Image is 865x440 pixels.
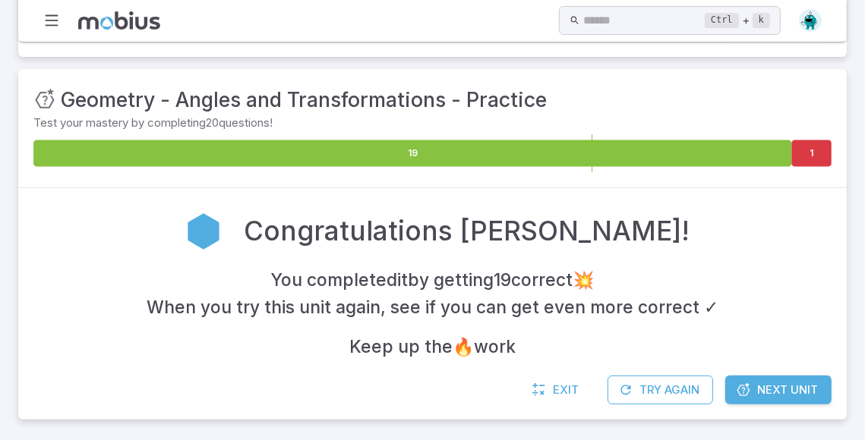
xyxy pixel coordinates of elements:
[524,376,589,404] a: Exit
[271,266,595,294] h4: You completed it by getting 19 correct 💥
[608,376,713,404] button: Try Again
[553,382,579,398] span: Exit
[799,9,822,32] img: octagon.svg
[349,333,516,360] h4: Keep up the 🔥 work
[705,11,770,30] div: +
[61,84,547,115] h3: Geometry - Angles and Transformations - Practice
[725,376,832,404] a: Next Unit
[753,13,770,28] kbd: k
[33,115,832,131] p: Test your mastery by completing 20 questions!
[705,13,739,28] kbd: Ctrl
[245,212,690,251] h2: Congratulations [PERSON_NAME]!
[147,294,718,321] h4: When you try this unit again, see if you can get even more correct ✓
[757,382,818,398] span: Next Unit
